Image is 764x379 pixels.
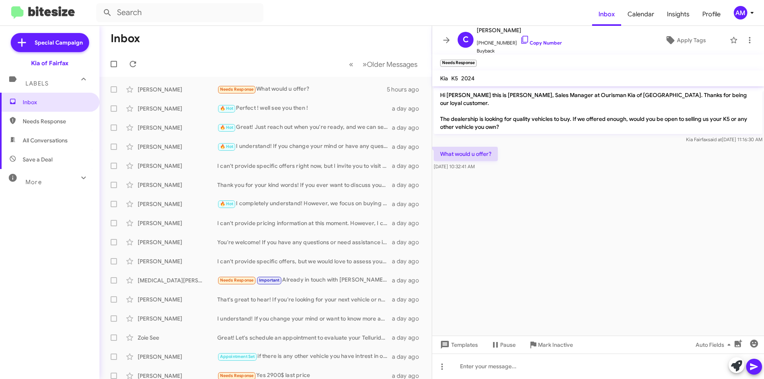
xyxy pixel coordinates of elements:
[461,75,475,82] span: 2024
[392,219,425,227] div: a day ago
[392,295,425,303] div: a day ago
[138,124,217,132] div: [PERSON_NAME]
[477,35,562,47] span: [PHONE_NUMBER]
[23,98,90,106] span: Inbox
[463,33,469,46] span: C
[392,315,425,323] div: a day ago
[217,123,392,132] div: Great! Just reach out when you're ready, and we can set up a time for you to come in. Looking for...
[35,39,83,47] span: Special Campaign
[392,200,425,208] div: a day ago
[217,315,392,323] div: I understand! If you change your mind or want to know more about selling, feel free to reach out....
[727,6,755,19] button: AM
[138,181,217,189] div: [PERSON_NAME]
[138,219,217,227] div: [PERSON_NAME]
[392,257,425,265] div: a day ago
[217,295,392,303] div: That's great to hear! If you're looking for your next vehicle or need any assistance, feel free t...
[392,105,425,113] div: a day ago
[23,117,90,125] span: Needs Response
[220,354,255,359] span: Appointment Set
[23,136,68,144] span: All Conversations
[392,181,425,189] div: a day ago
[11,33,89,52] a: Special Campaign
[689,338,740,352] button: Auto Fields
[25,179,42,186] span: More
[661,3,696,26] a: Insights
[217,257,392,265] div: I can't provide specific offers, but we would love to assess your vehicle's value. Would you like...
[344,56,358,72] button: Previous
[23,155,53,163] span: Save a Deal
[696,338,734,352] span: Auto Fields
[392,276,425,284] div: a day ago
[217,142,392,151] div: I understand! If you change your mind or have any questions, feel free to reach out. Have a great...
[500,338,516,352] span: Pause
[392,334,425,342] div: a day ago
[217,199,392,208] div: I completely understand! However, we focus on buying vehicles like yours. How about we book a qui...
[138,162,217,170] div: [PERSON_NAME]
[477,25,562,35] span: [PERSON_NAME]
[259,278,280,283] span: Important
[363,59,367,69] span: »
[138,238,217,246] div: [PERSON_NAME]
[440,75,448,82] span: Kia
[392,124,425,132] div: a day ago
[358,56,422,72] button: Next
[138,86,217,93] div: [PERSON_NAME]
[138,334,217,342] div: Zoie See
[138,295,217,303] div: [PERSON_NAME]
[434,88,762,134] p: Hi [PERSON_NAME] this is [PERSON_NAME], Sales Manager at Ourisman Kia of [GEOGRAPHIC_DATA]. Thank...
[434,163,475,169] span: [DATE] 10:32:41 AM
[217,181,392,189] div: Thank you for your kind words! If you ever want to discuss your vehicle or consider selling it, f...
[522,338,579,352] button: Mark Inactive
[138,353,217,361] div: [PERSON_NAME]
[138,315,217,323] div: [PERSON_NAME]
[477,47,562,55] span: Buyback
[392,238,425,246] div: a day ago
[138,105,217,113] div: [PERSON_NAME]
[734,6,747,19] div: AM
[392,353,425,361] div: a day ago
[686,136,762,142] span: Kia Fairfax [DATE] 11:16:30 AM
[217,276,392,285] div: Already in touch with [PERSON_NAME] from your team
[220,87,254,92] span: Needs Response
[367,60,417,69] span: Older Messages
[451,75,458,82] span: K5
[31,59,68,67] div: Kia of Fairfax
[220,201,234,206] span: 🔥 Hot
[592,3,621,26] a: Inbox
[138,257,217,265] div: [PERSON_NAME]
[25,80,49,87] span: Labels
[220,106,234,111] span: 🔥 Hot
[644,33,726,47] button: Apply Tags
[217,104,392,113] div: Perfect ! well see you then !
[520,40,562,46] a: Copy Number
[345,56,422,72] nav: Page navigation example
[138,276,217,284] div: [MEDICAL_DATA][PERSON_NAME]
[677,33,706,47] span: Apply Tags
[439,338,478,352] span: Templates
[392,143,425,151] div: a day ago
[217,85,387,94] div: What would u offer?
[111,32,140,45] h1: Inbox
[138,200,217,208] div: [PERSON_NAME]
[696,3,727,26] a: Profile
[484,338,522,352] button: Pause
[220,125,234,130] span: 🔥 Hot
[220,278,254,283] span: Needs Response
[217,238,392,246] div: You're welcome! If you have any questions or need assistance in the future, don't hesitate to ask...
[96,3,263,22] input: Search
[621,3,661,26] a: Calendar
[349,59,353,69] span: «
[220,144,234,149] span: 🔥 Hot
[434,147,498,161] p: What would u offer?
[138,143,217,151] div: [PERSON_NAME]
[392,162,425,170] div: a day ago
[217,162,392,170] div: I can't provide specific offers right now, but I invite you to visit our dealership for a detaile...
[217,334,392,342] div: Great! Let's schedule an appointment to evaluate your Telluride and discuss the details. When wou...
[387,86,425,93] div: 5 hours ago
[708,136,722,142] span: said at
[440,60,477,67] small: Needs Response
